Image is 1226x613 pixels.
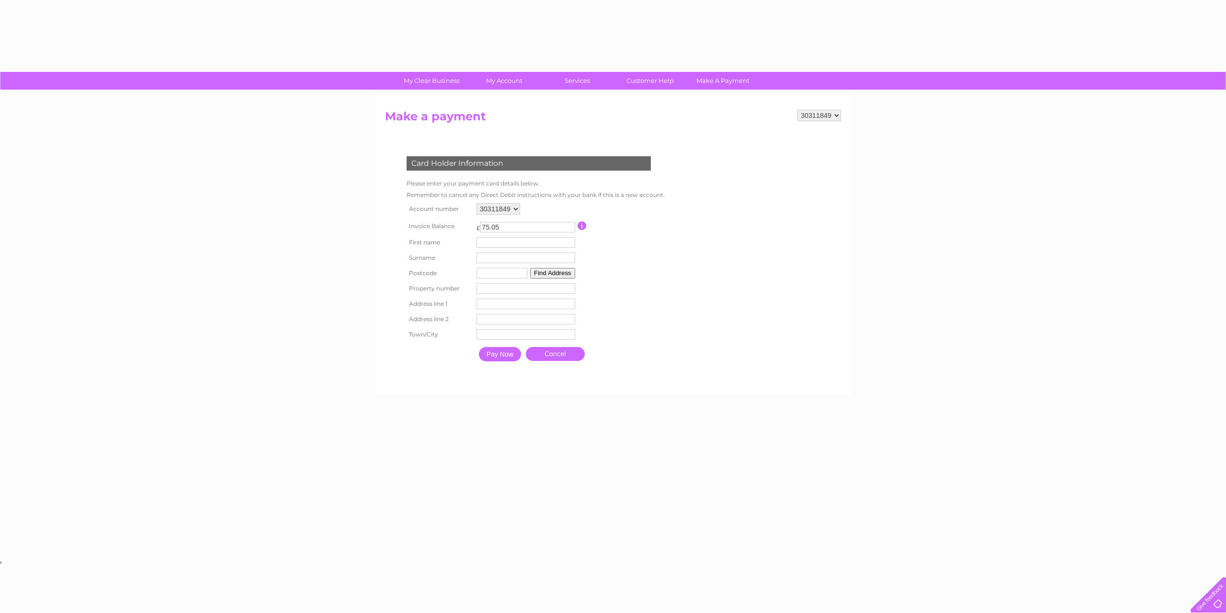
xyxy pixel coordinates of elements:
[526,347,585,361] a: Cancel
[404,189,667,201] td: Remember to cancel any Direct Debit instructions with your bank if this is a new account.
[407,156,651,171] div: Card Holder Information
[404,178,667,189] td: Please enter your payment card details below.
[404,235,474,250] th: First name
[385,110,841,128] h2: Make a payment
[392,72,471,90] a: My Clear Business
[404,201,474,217] th: Account number
[404,281,474,296] th: Property number
[477,220,480,231] td: £
[404,312,474,327] th: Address line 2
[404,327,474,342] th: Town/City
[538,72,617,90] a: Services
[479,347,521,361] input: Pay Now
[683,72,762,90] a: Make A Payment
[404,296,474,312] th: Address line 1
[530,268,575,278] button: Find Address
[404,266,474,281] th: Postcode
[404,217,474,235] th: Invoice Balance
[578,221,587,230] input: Information
[465,72,544,90] a: My Account
[404,250,474,266] th: Surname
[611,72,690,90] a: Customer Help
